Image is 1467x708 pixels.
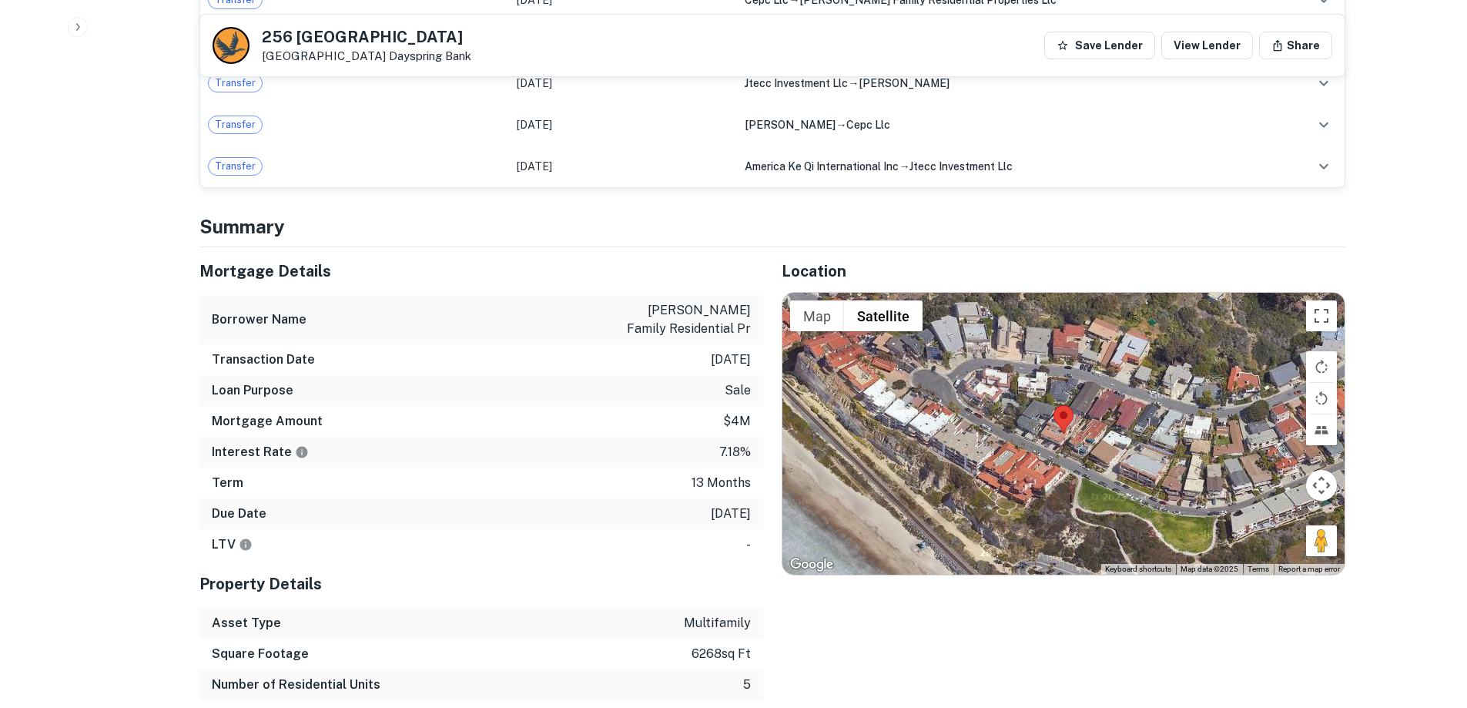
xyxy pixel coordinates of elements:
[262,49,471,63] p: [GEOGRAPHIC_DATA]
[212,381,293,400] h6: Loan Purpose
[212,310,306,329] h6: Borrower Name
[1306,470,1337,501] button: Map camera controls
[1248,565,1269,573] a: Terms (opens in new tab)
[711,505,751,523] p: [DATE]
[745,75,1274,92] div: →
[212,614,281,633] h6: Asset Type
[745,119,836,131] span: [PERSON_NAME]
[509,104,738,146] td: [DATE]
[199,260,763,283] h5: Mortgage Details
[262,29,471,45] h5: 256 [GEOGRAPHIC_DATA]
[389,49,471,62] a: Dayspring Bank
[1306,300,1337,331] button: Toggle fullscreen view
[1311,112,1337,138] button: expand row
[1306,525,1337,556] button: Drag Pegman onto the map to open Street View
[212,505,266,523] h6: Due Date
[746,535,751,554] p: -
[1105,564,1171,575] button: Keyboard shortcuts
[1044,32,1155,59] button: Save Lender
[209,159,262,174] span: Transfer
[199,213,1345,240] h4: Summary
[199,572,763,596] h5: Property Details
[212,351,315,369] h6: Transaction Date
[859,77,950,89] span: [PERSON_NAME]
[1306,351,1337,382] button: Rotate map clockwise
[209,117,262,133] span: Transfer
[1278,565,1340,573] a: Report a map error
[745,116,1274,133] div: →
[1181,565,1238,573] span: Map data ©2025
[1259,32,1332,59] button: Share
[212,443,309,461] h6: Interest Rate
[212,474,243,492] h6: Term
[786,555,837,575] img: Google
[723,412,751,431] p: $4m
[692,474,751,492] p: 13 months
[745,158,1274,175] div: →
[745,77,848,89] span: jtecc investment llc
[239,538,253,552] svg: LTVs displayed on the website are for informational purposes only and may be reported incorrectly...
[909,160,1013,173] span: jtecc investment llc
[711,351,751,369] p: [DATE]
[212,412,323,431] h6: Mortgage Amount
[782,260,1345,283] h5: Location
[844,300,923,331] button: Show satellite imagery
[745,160,899,173] span: america ke qi international inc
[612,301,751,338] p: [PERSON_NAME] family residential pr
[1390,585,1467,659] iframe: Chat Widget
[684,614,751,633] p: multifamily
[1306,414,1337,445] button: Tilt map
[692,645,751,663] p: 6268 sq ft
[509,62,738,104] td: [DATE]
[743,676,751,694] p: 5
[790,300,844,331] button: Show street map
[212,535,253,554] h6: LTV
[212,645,309,663] h6: Square Footage
[1161,32,1253,59] a: View Lender
[846,119,890,131] span: cepc llc
[725,381,751,400] p: sale
[719,443,751,461] p: 7.18%
[1311,153,1337,180] button: expand row
[209,75,262,91] span: Transfer
[509,146,738,187] td: [DATE]
[1306,383,1337,414] button: Rotate map counterclockwise
[295,445,309,459] svg: The interest rates displayed on the website are for informational purposes only and may be report...
[786,555,837,575] a: Open this area in Google Maps (opens a new window)
[212,676,380,694] h6: Number of Residential Units
[1311,70,1337,96] button: expand row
